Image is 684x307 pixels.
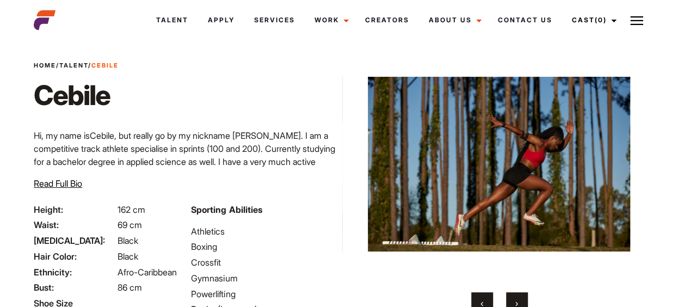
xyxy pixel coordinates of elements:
span: Ethnicity: [34,266,115,279]
a: Creators [355,5,419,35]
span: Waist: [34,218,115,231]
a: Apply [198,5,244,35]
li: Gymnasium [191,272,335,285]
span: [MEDICAL_DATA]: [34,234,115,247]
li: Crossfit [191,256,335,269]
span: 86 cm [118,282,142,293]
a: Work [305,5,355,35]
span: 162 cm [118,204,145,215]
li: Powerlifting [191,287,335,300]
h1: Cebile [34,79,119,112]
span: Bust: [34,281,115,294]
p: Hi, my name is , but really go by my nickname [PERSON_NAME]. I am a competitive track athlete spe... [34,129,335,234]
a: Contact Us [488,5,562,35]
img: cropped-aefm-brand-fav-22-square.png [34,9,56,31]
a: Talent [59,62,88,69]
a: Services [244,5,305,35]
strong: Sporting Abilities [191,204,262,215]
span: 69 cm [118,219,142,230]
span: Height: [34,203,115,216]
a: About Us [419,5,488,35]
li: Boxing [191,240,335,253]
span: Hair Color: [34,250,115,263]
span: Afro-Caribbean [118,267,177,278]
span: / / [34,61,119,70]
span: Cebile [90,130,114,141]
span: Black [118,251,138,262]
span: Black [118,235,138,246]
img: IMG_7028 2 [368,49,630,279]
span: (0) [595,16,607,24]
img: Burger icon [630,14,643,27]
li: Athletics [191,225,335,238]
a: Home [34,62,56,69]
button: Read Full Bio [34,177,82,190]
strong: Cebile [91,62,119,69]
a: Talent [146,5,198,35]
a: Cast(0) [562,5,623,35]
span: Read Full Bio [34,178,82,189]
